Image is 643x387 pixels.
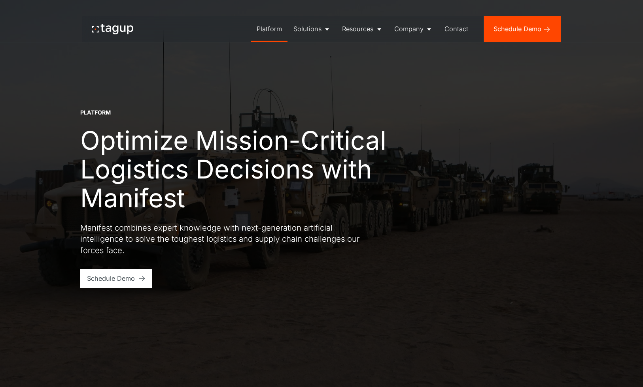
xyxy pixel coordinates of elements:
[342,24,373,34] div: Resources
[494,24,541,34] div: Schedule Demo
[80,222,365,256] p: Manifest combines expert knowledge with next-generation artificial intelligence to solve the toug...
[80,126,412,213] h1: Optimize Mission-Critical Logistics Decisions with Manifest
[287,16,337,42] a: Solutions
[257,24,282,34] div: Platform
[80,269,152,288] a: Schedule Demo
[293,24,321,34] div: Solutions
[80,109,111,116] div: Platform
[484,16,561,42] a: Schedule Demo
[394,24,424,34] div: Company
[251,16,287,42] a: Platform
[439,16,474,42] a: Contact
[389,16,439,42] a: Company
[337,16,389,42] a: Resources
[444,24,468,34] div: Contact
[87,274,135,283] div: Schedule Demo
